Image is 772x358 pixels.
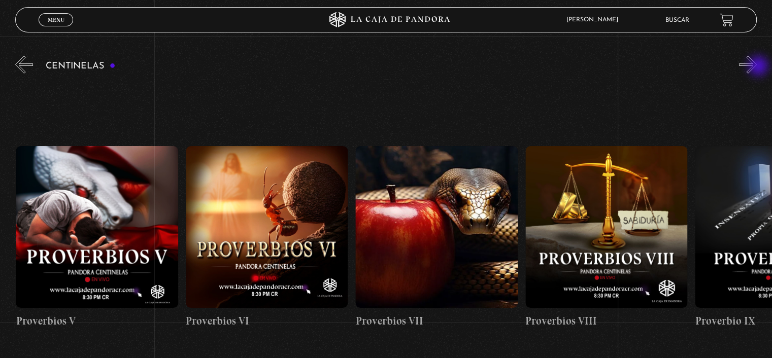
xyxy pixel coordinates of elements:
button: Previous [15,56,33,74]
button: Next [739,56,757,74]
span: Cerrar [44,25,68,32]
h4: Proverbios VI [186,313,348,329]
a: Buscar [665,17,689,23]
h4: Proverbios VII [355,313,517,329]
h3: Centinelas [46,61,115,71]
h4: Proverbios V [16,313,178,329]
a: View your shopping cart [720,13,733,27]
span: Menu [48,17,64,23]
span: [PERSON_NAME] [561,17,628,23]
h4: Proverbios VIII [525,313,687,329]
